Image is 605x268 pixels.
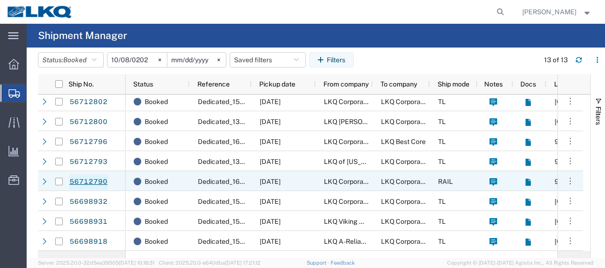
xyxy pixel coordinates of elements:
[197,80,230,88] span: Reference
[381,198,432,205] span: LKQ Corporation
[69,134,108,150] a: 56712796
[381,238,432,245] span: LKQ Corporation
[69,194,108,210] a: 56698932
[198,158,302,165] span: Dedicated_1340_1635_Eng Trans
[260,118,281,125] span: 10/09/2025
[438,238,446,245] span: TL
[438,98,446,105] span: TL
[145,112,168,132] span: Booked
[260,218,281,225] span: 10/08/2025
[133,80,153,88] span: Status
[381,98,432,105] span: LKQ Corporation
[544,55,568,65] div: 13 of 13
[324,218,400,225] span: LKQ Viking Auto Salvage
[198,98,302,105] span: Dedicated_1560_1635_Eng Trans
[324,98,375,105] span: LKQ Corporation
[438,118,446,125] span: TL
[69,174,108,190] a: 56712790
[324,178,375,185] span: LKQ Corporation
[520,80,536,88] span: Docs
[381,138,426,145] span: LKQ Best Core
[198,238,302,245] span: Dedicated_1580_1635_Eng Trans
[198,118,302,125] span: Dedicated_1300_1635_Eng Trans
[260,158,281,165] span: 10/09/2025
[167,53,226,67] input: Not set
[323,80,369,88] span: From company
[68,80,94,88] span: Ship No.
[230,52,306,67] button: Saved filters
[260,198,281,205] span: 10/08/2025
[63,56,87,64] span: Booked
[7,5,73,19] img: logo
[324,118,415,125] span: LKQ Triplett - Akron
[381,158,432,165] span: LKQ Corporation
[260,138,281,145] span: 10/09/2025
[381,218,432,225] span: LKQ Corporation
[69,234,108,249] a: 56698918
[225,260,261,266] span: [DATE] 17:21:12
[69,214,108,230] a: 56698931
[324,138,375,145] span: LKQ Corporation
[307,260,331,266] a: Support
[309,52,354,67] button: Filters
[554,80,581,88] span: Location
[145,132,168,152] span: Booked
[145,231,168,251] span: Booked
[260,238,281,245] span: 10/08/2025
[107,53,167,67] input: Not set
[438,218,446,225] span: TL
[595,106,602,125] span: Filters
[324,198,375,205] span: LKQ Corporation
[438,158,446,165] span: TL
[69,154,108,170] a: 56712793
[145,152,168,172] span: Booked
[145,92,168,112] span: Booked
[438,198,446,205] span: TL
[159,260,261,266] span: Client: 2025.20.0-e640dba
[484,80,503,88] span: Notes
[381,118,432,125] span: LKQ Corporation
[438,80,469,88] span: Ship mode
[522,7,576,17] span: Robert Benette
[198,198,306,205] span: Dedicated_1502_1635_Eng Trans 2
[38,52,104,67] button: Status:Booked
[38,260,155,266] span: Server: 2025.20.0-32d5ea39505
[38,24,127,48] h4: Shipment Manager
[145,172,168,191] span: Booked
[331,260,355,266] a: Feedback
[447,259,594,267] span: Copyright © [DATE]-[DATE] Agistix Inc., All Rights Reserved
[119,260,155,266] span: [DATE] 10:18:31
[324,238,546,245] span: LKQ A-Reliable Auto Parts - Blue Island, Il
[260,98,281,105] span: 10/09/2025
[324,158,410,165] span: LKQ of Indiana - Avon, In
[260,178,281,185] span: 10/09/2025
[381,178,432,185] span: LKQ Corporation
[69,95,108,110] a: 56712802
[198,218,302,225] span: Dedicated_1530_1635_Eng Trans
[145,191,168,211] span: Booked
[522,6,592,18] button: [PERSON_NAME]
[198,178,302,185] span: Dedicated_1635_1633_Eng Trans
[438,178,453,185] span: RAIL
[259,80,295,88] span: Pickup date
[198,138,301,145] span: Dedicated_1635_1760_Eng Trans
[145,211,168,231] span: Booked
[438,138,446,145] span: TL
[69,115,108,130] a: 56712800
[381,80,417,88] span: To company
